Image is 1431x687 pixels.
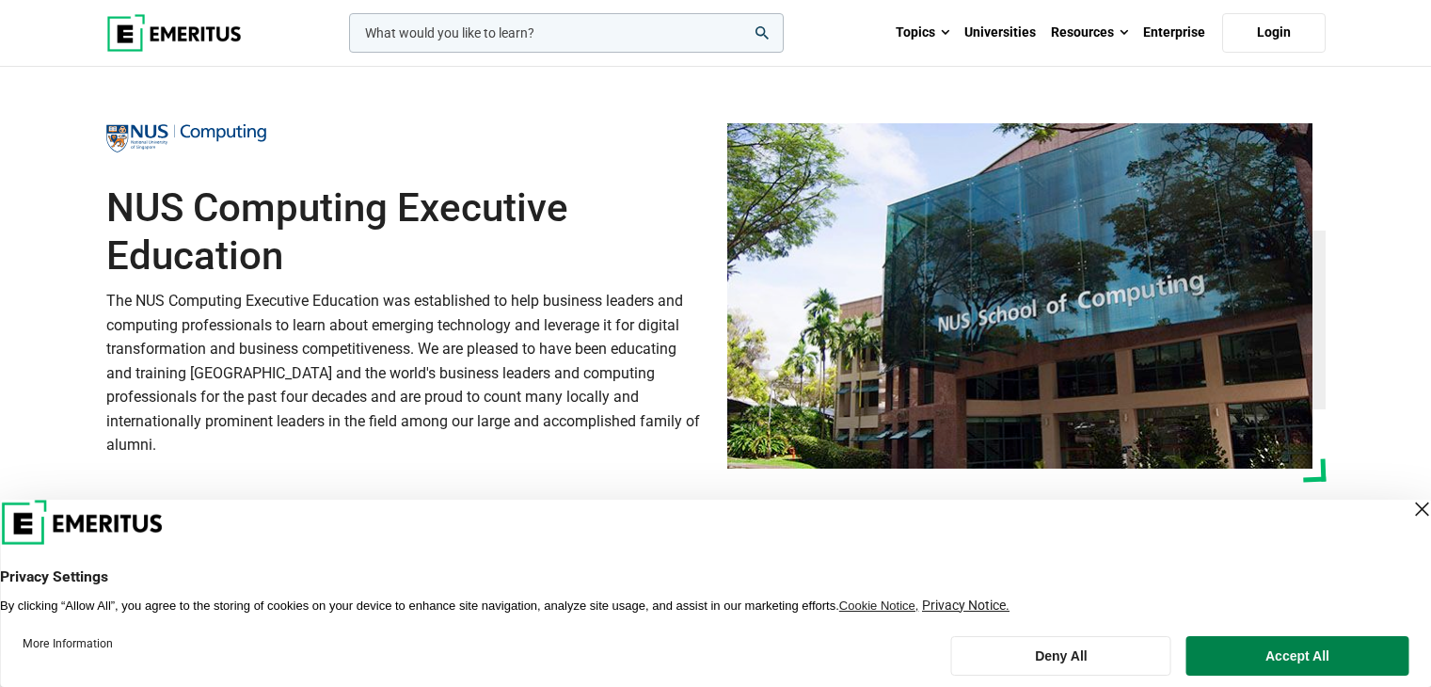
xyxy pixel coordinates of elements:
[349,13,784,53] input: woocommerce-product-search-field-0
[106,124,266,152] img: NUS Computing Executive Education
[727,123,1312,469] img: NUS Computing Executive Education
[1222,13,1326,53] a: Login
[106,184,705,280] h1: NUS Computing Executive Education
[106,289,705,457] p: The NUS Computing Executive Education was established to help business leaders and computing prof...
